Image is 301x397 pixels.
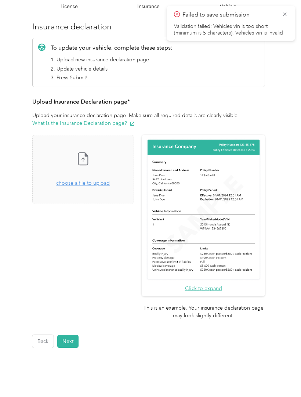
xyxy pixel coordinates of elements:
[142,304,265,320] p: This is an example. Your insurance declaration page may look slightly different.
[32,119,135,127] button: What is the Insurance Declaration page?
[146,138,261,281] img: Sample insurance declaration
[32,3,106,10] h4: License
[57,335,79,348] button: Next
[32,21,265,33] h3: Insurance declaration
[32,335,54,348] button: Back
[260,356,301,397] iframe: Everlance-gr Chat Button Frame
[51,56,173,64] li: 1. Upload new insurance declaration page
[185,285,222,292] button: Click to expand
[174,23,288,36] li: Validation failed: Vehicles vin is too short (minimum is 5 characters), Vehicles vin is invalid
[112,3,186,10] h4: Insurance
[182,10,276,19] p: Failed to save submission
[51,65,173,73] li: 2. Update vehicle details
[32,112,265,127] p: Upload your insurance declaration page. Make sure all required details are clearly visible.
[51,74,173,82] li: 3. Press Submit!
[51,43,173,52] p: To update your vehicle, complete these steps:
[56,180,110,186] span: choose a file to upload
[191,3,265,10] h4: Vehicle
[32,97,265,107] h3: Upload Insurance Declaration page*
[33,135,134,204] span: choose a file to upload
